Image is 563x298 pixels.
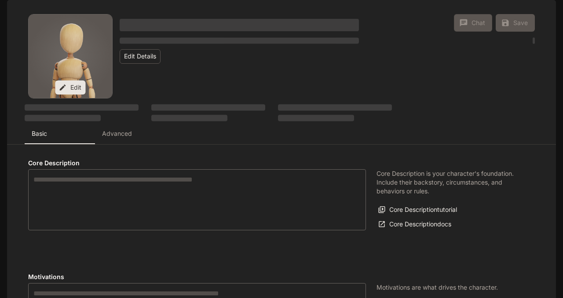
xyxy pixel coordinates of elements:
button: Edit [55,80,86,95]
button: Open character details dialog [120,14,359,35]
a: Core Descriptiondocs [377,217,453,232]
p: Basic [32,129,47,138]
button: Open character details dialog [120,35,359,46]
div: label [28,169,366,230]
p: Core Description is your character's foundation. Include their backstory, circumstances, and beha... [377,169,524,196]
h4: Core Description [28,159,366,167]
p: Motivations are what drives the character. [377,283,498,292]
button: Edit Details [120,49,161,64]
div: Avatar image [29,15,112,98]
button: Open character avatar dialog [29,15,112,98]
p: Advanced [102,129,132,138]
button: open drawer [7,4,22,20]
h4: Motivations [28,273,366,281]
button: Core Descriptiontutorial [377,203,459,217]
